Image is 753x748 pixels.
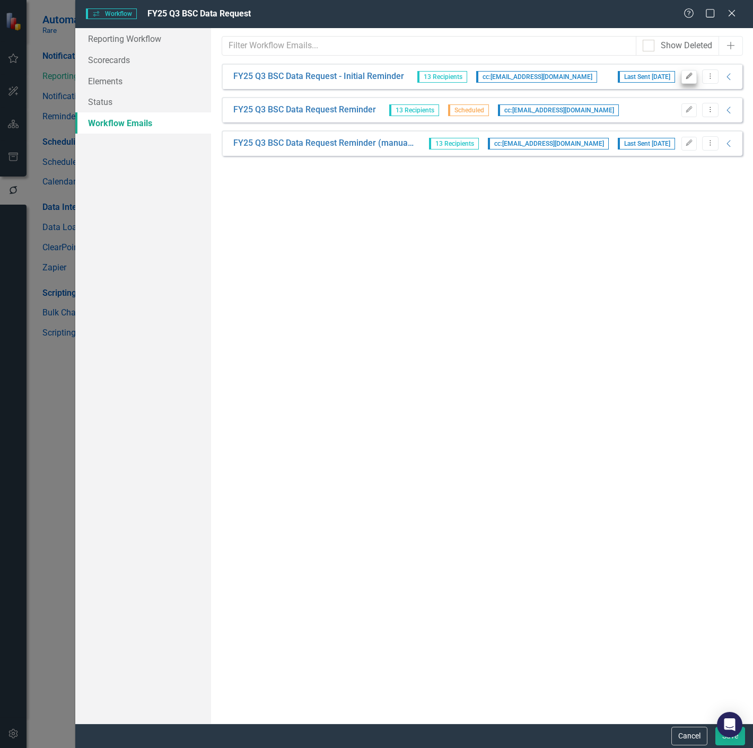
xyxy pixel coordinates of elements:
[147,8,251,19] span: FY25 Q3 BSC Data Request
[75,71,211,92] a: Elements
[488,138,609,149] span: cc: [EMAIL_ADDRESS][DOMAIN_NAME]
[476,71,597,83] span: cc: [EMAIL_ADDRESS][DOMAIN_NAME]
[717,712,742,737] div: Open Intercom Messenger
[618,138,675,149] span: Last Sent [DATE]
[233,137,416,149] a: FY25 Q3 BSC Data Request Reminder (manual send)
[417,71,467,83] span: 13 Recipients
[75,28,211,49] a: Reporting Workflow
[389,104,439,116] span: 13 Recipients
[75,112,211,134] a: Workflow Emails
[429,138,479,149] span: 13 Recipients
[498,104,619,116] span: cc: [EMAIL_ADDRESS][DOMAIN_NAME]
[671,727,707,745] button: Cancel
[75,91,211,112] a: Status
[86,8,137,19] span: Workflow
[233,104,376,116] a: FY25 Q3 BSC Data Request Reminder
[661,40,712,52] div: Show Deleted
[618,71,675,83] span: Last Sent [DATE]
[448,104,489,116] span: Scheduled
[75,49,211,71] a: Scorecards
[233,71,404,83] a: FY25 Q3 BSC Data Request - Initial Reminder
[715,727,745,745] button: Save
[222,36,636,56] input: Filter Workflow Emails...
